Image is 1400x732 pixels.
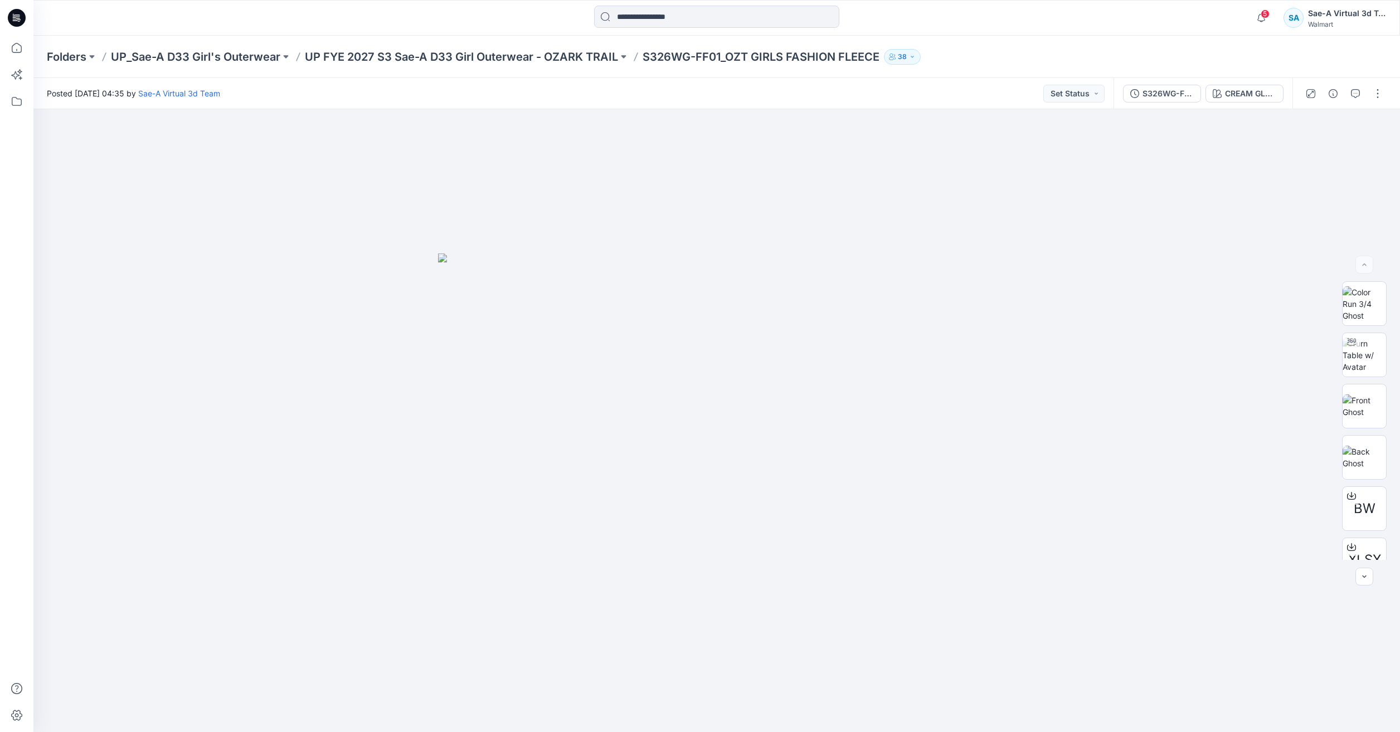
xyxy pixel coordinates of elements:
div: CREAM GLAZE [1225,87,1276,100]
img: Front Ghost [1343,394,1386,418]
img: Turn Table w/ Avatar [1343,338,1386,373]
a: Sae-A Virtual 3d Team [138,89,220,98]
button: 38 [884,49,921,65]
span: BW [1354,499,1375,519]
button: S326WG-FF01_FULL COLORWAYS [1123,85,1201,103]
img: Color Run 3/4 Ghost [1343,286,1386,321]
a: UP_Sae-A D33 Girl's Outerwear [111,49,280,65]
p: S326WG-FF01_OZT GIRLS FASHION FLEECE [643,49,879,65]
a: Folders [47,49,86,65]
span: Posted [DATE] 04:35 by [47,87,220,99]
div: Walmart [1308,20,1386,28]
p: 38 [898,51,907,63]
img: Back Ghost [1343,446,1386,469]
button: CREAM GLAZE [1205,85,1284,103]
span: XLSX [1348,550,1381,570]
div: Sae-A Virtual 3d Team [1308,7,1386,20]
div: SA [1284,8,1304,28]
a: UP FYE 2027 S3 Sae-A D33 Girl Outerwear - OZARK TRAIL [305,49,618,65]
img: eyJhbGciOiJIUzI1NiIsImtpZCI6IjAiLCJzbHQiOiJzZXMiLCJ0eXAiOiJKV1QifQ.eyJkYXRhIjp7InR5cGUiOiJzdG9yYW... [438,253,995,732]
div: S326WG-FF01_FULL COLORWAYS [1143,87,1194,100]
button: Details [1324,85,1342,103]
span: 5 [1261,9,1270,18]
